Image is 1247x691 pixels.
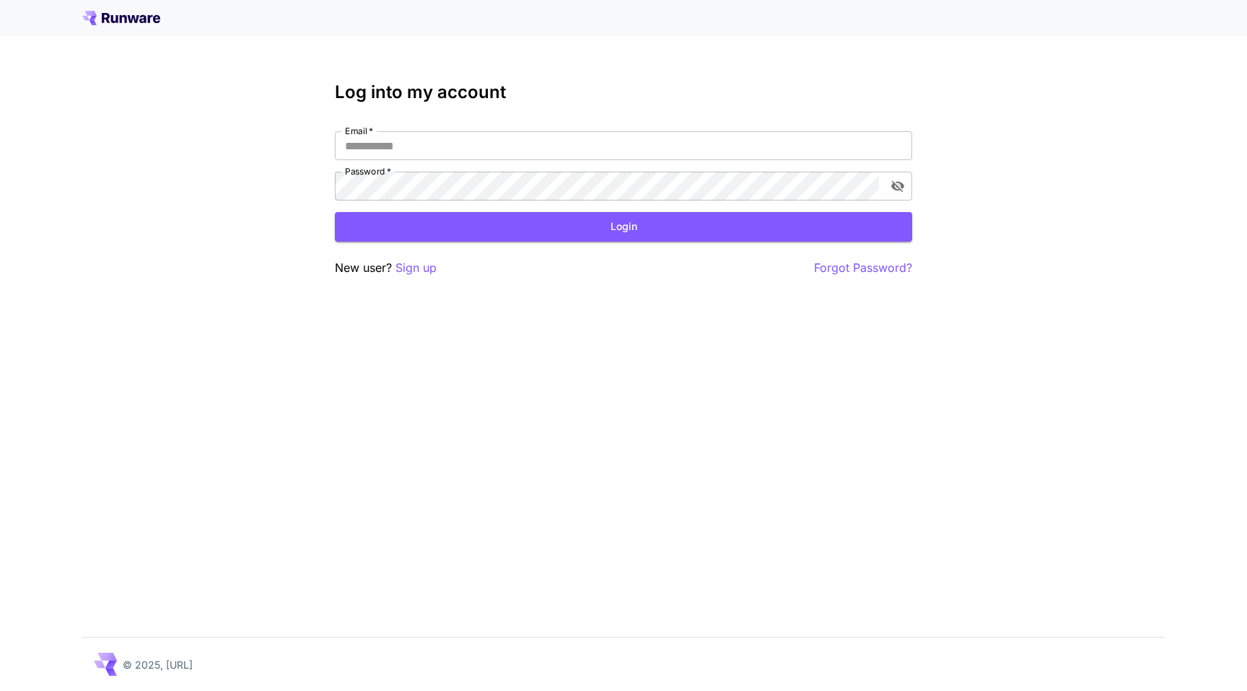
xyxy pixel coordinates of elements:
[814,259,912,277] button: Forgot Password?
[335,82,912,102] h3: Log into my account
[395,259,437,277] button: Sign up
[345,125,373,137] label: Email
[345,165,391,177] label: Password
[885,173,911,199] button: toggle password visibility
[335,259,437,277] p: New user?
[123,657,193,672] p: © 2025, [URL]
[335,212,912,242] button: Login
